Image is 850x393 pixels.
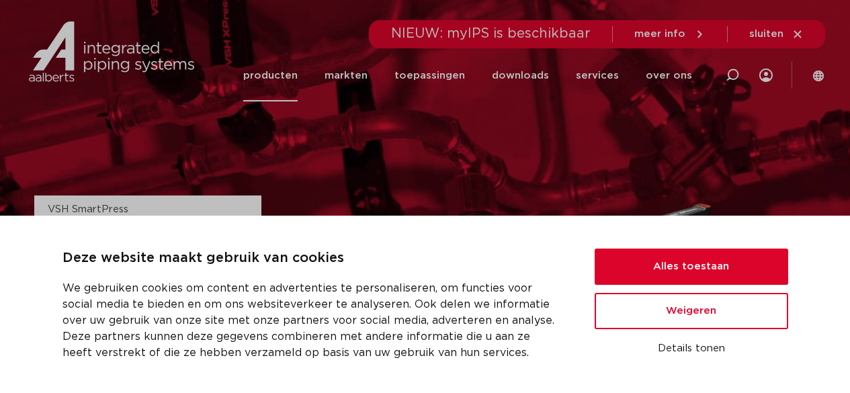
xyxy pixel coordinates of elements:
[595,249,788,285] button: Alles toestaan
[576,50,619,101] a: services
[595,293,788,329] button: Weigeren
[492,50,549,101] a: downloads
[48,204,128,214] a: VSH SmartPress
[749,29,783,39] span: sluiten
[62,280,562,361] p: We gebruiken cookies om content en advertenties te personaliseren, om functies voor social media ...
[243,50,692,101] nav: Menu
[749,28,804,40] a: sluiten
[646,50,692,101] a: over ons
[634,29,685,39] span: meer info
[595,337,788,360] button: Details tonen
[62,248,562,269] p: Deze website maakt gebruik van cookies
[243,50,298,101] a: producten
[634,28,706,40] a: meer info
[325,50,368,101] a: markten
[394,50,465,101] a: toepassingen
[391,27,591,40] span: NIEUW: myIPS is beschikbaar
